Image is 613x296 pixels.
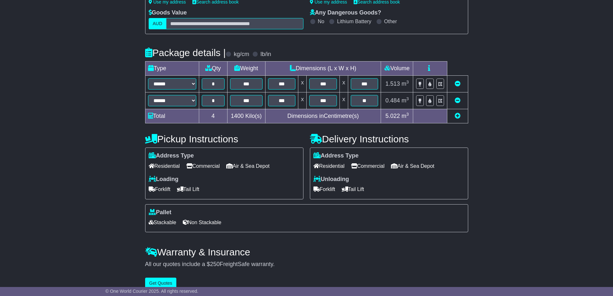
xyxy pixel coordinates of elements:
[260,51,271,58] label: lb/in
[391,161,434,171] span: Air & Sea Depot
[455,81,460,87] a: Remove this item
[145,62,199,76] td: Type
[310,9,381,16] label: Any Dangerous Goods?
[145,134,303,144] h4: Pickup Instructions
[385,113,400,119] span: 5.022
[385,97,400,104] span: 0.484
[313,152,359,159] label: Address Type
[149,18,167,29] label: AUD
[310,134,468,144] h4: Delivery Instructions
[199,109,227,123] td: 4
[298,76,307,92] td: x
[351,161,385,171] span: Commercial
[149,209,172,216] label: Pallet
[406,112,409,117] sup: 3
[318,18,324,24] label: No
[149,9,187,16] label: Goods Value
[145,47,226,58] h4: Package details |
[313,161,345,171] span: Residential
[402,113,409,119] span: m
[342,184,364,194] span: Tail Lift
[227,62,265,76] td: Weight
[337,18,371,24] label: Lithium Battery
[149,176,179,183] label: Loading
[231,113,244,119] span: 1400
[186,161,220,171] span: Commercial
[402,97,409,104] span: m
[385,81,400,87] span: 1.513
[234,51,249,58] label: kg/cm
[149,184,171,194] span: Forklift
[149,217,176,227] span: Stackable
[145,261,468,268] div: All our quotes include a $ FreightSafe warranty.
[455,97,460,104] a: Remove this item
[298,92,307,109] td: x
[381,62,413,76] td: Volume
[406,96,409,101] sup: 3
[210,261,220,267] span: 250
[183,217,221,227] span: Non Stackable
[402,81,409,87] span: m
[406,80,409,84] sup: 3
[199,62,227,76] td: Qty
[145,247,468,257] h4: Warranty & Insurance
[227,109,265,123] td: Kilo(s)
[226,161,270,171] span: Air & Sea Depot
[106,289,199,294] span: © One World Courier 2025. All rights reserved.
[149,152,194,159] label: Address Type
[313,184,335,194] span: Forklift
[265,109,381,123] td: Dimensions in Centimetre(s)
[149,161,180,171] span: Residential
[145,109,199,123] td: Total
[313,176,349,183] label: Unloading
[455,113,460,119] a: Add new item
[339,76,348,92] td: x
[384,18,397,24] label: Other
[145,278,177,289] button: Get Quotes
[339,92,348,109] td: x
[177,184,200,194] span: Tail Lift
[265,62,381,76] td: Dimensions (L x W x H)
